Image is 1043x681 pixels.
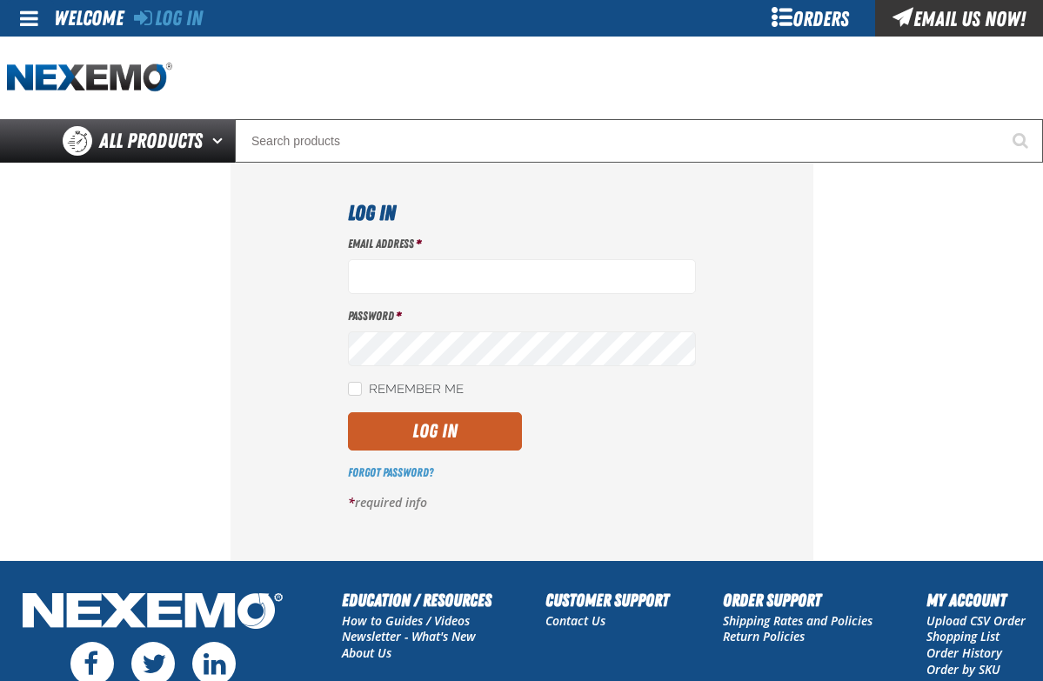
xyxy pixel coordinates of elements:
[926,612,1026,629] a: Upload CSV Order
[348,382,362,396] input: Remember Me
[7,63,172,93] img: Nexemo logo
[723,587,873,613] h2: Order Support
[348,382,464,398] label: Remember Me
[342,612,470,629] a: How to Guides / Videos
[206,119,235,163] button: Open All Products pages
[348,412,522,451] button: Log In
[134,6,203,30] a: Log In
[545,612,605,629] a: Contact Us
[723,628,805,644] a: Return Policies
[926,587,1026,613] h2: My Account
[99,125,203,157] span: All Products
[17,587,288,638] img: Nexemo Logo
[348,465,433,479] a: Forgot Password?
[348,495,696,511] p: required info
[926,628,1000,644] a: Shopping List
[348,236,696,252] label: Email Address
[7,63,172,93] a: Home
[348,308,696,324] label: Password
[235,119,1043,163] input: Search
[342,587,491,613] h2: Education / Resources
[342,644,391,661] a: About Us
[723,612,873,629] a: Shipping Rates and Policies
[342,628,476,644] a: Newsletter - What's New
[926,661,1000,678] a: Order by SKU
[545,587,669,613] h2: Customer Support
[1000,119,1043,163] button: Start Searching
[348,197,696,229] h1: Log In
[926,644,1002,661] a: Order History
